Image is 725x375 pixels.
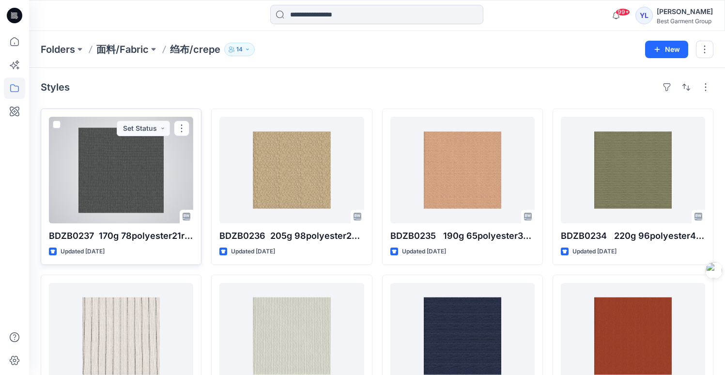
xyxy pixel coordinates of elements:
div: YL [635,7,653,24]
p: BDZB0237 170g 78polyester21rayon1elastane [49,229,193,243]
p: BDZB0235 190g 65polyester30cotton5elastane [390,229,535,243]
h4: Styles [41,81,70,93]
p: BDZB0236 205g 98polyester2spandex [219,229,364,243]
p: Updated [DATE] [572,247,617,257]
button: New [645,41,688,58]
p: BDZB0234 220g 96polyester4elastane [561,229,705,243]
p: Updated [DATE] [231,247,275,257]
a: Folders [41,43,75,56]
div: [PERSON_NAME] [657,6,713,17]
p: 14 [236,44,243,55]
button: 14 [224,43,255,56]
p: 绉布/crepe [170,43,220,56]
a: BDZB0237 170g 78polyester21rayon1elastane [49,117,193,223]
span: 99+ [616,8,630,16]
a: BDZB0234 220g 96polyester4elastane [561,117,705,223]
div: Best Garment Group [657,17,713,25]
a: BDZB0236 205g 98polyester2spandex [219,117,364,223]
p: Updated [DATE] [61,247,105,257]
a: BDZB0235 190g 65polyester30cotton5elastane [390,117,535,223]
a: 面料/Fabric [96,43,149,56]
p: Updated [DATE] [402,247,446,257]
